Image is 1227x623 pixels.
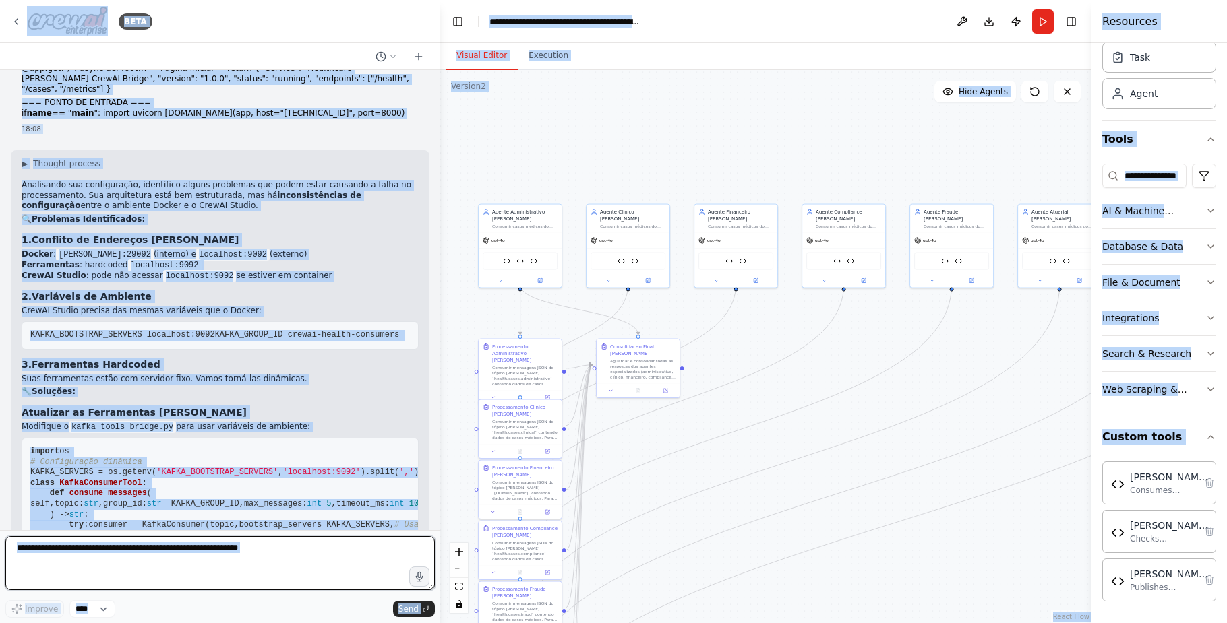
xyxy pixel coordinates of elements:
p: @app.get("/") async def root(): """Página inicial""" return { "service": "Healthcare [PERSON_NAME... [22,63,419,95]
span: str [84,499,98,509]
span: ) [414,467,419,477]
div: Consumir mensagens JSON do tópico [PERSON_NAME] `health.cases.compliance` contendo dados de casos... [492,540,558,562]
p: CrewAI Studio precisa das mesmas variáveis que o Docker: [22,306,419,317]
button: toggle interactivity [450,595,468,613]
div: Agente Atuarial [PERSON_NAME] [1031,209,1097,222]
h3: 2. [22,290,419,303]
span: try [69,520,84,529]
span: ',' [399,467,414,477]
img: Kafka Producer Tool [1063,257,1071,265]
button: Open in side panel [1060,277,1099,285]
button: Custom tools [1102,418,1216,456]
code: localhost:9092 [128,259,202,271]
div: Consumir casos médicos do tópico [PERSON_NAME] `health.cases.compliance`, verificar conformidade ... [816,224,881,229]
button: Hide right sidebar [1062,12,1081,31]
h1: === PONTO DE ENTRADA === [22,98,419,108]
div: Integrations [1102,311,1159,325]
button: Hide left sidebar [448,12,467,31]
span: KAFKA_SERVERS = os.getenv( [30,467,156,477]
div: Agente Clinico [PERSON_NAME] [600,209,665,222]
button: Delete tool [1200,570,1219,589]
span: self, [30,499,55,509]
button: No output available [506,508,534,516]
button: Search & Research [1102,336,1216,371]
span: max_messages: [244,499,307,509]
div: Processamento Administrativo [PERSON_NAME] [492,343,558,364]
div: Consumir casos médicos do tópico [PERSON_NAME] `health.cases.fraud`, identificar padrões suspeito... [924,224,989,229]
button: Tools [1102,121,1216,158]
button: Web Scraping & Browsing [1102,372,1216,407]
div: Web Scraping & Browsing [1102,383,1205,396]
button: Improve [5,600,64,618]
span: import [30,447,59,456]
p: Analisando sua configuração, identifico alguns problemas que podem estar causando a falha no proc... [22,180,419,211]
g: Edge from c8d8b436-8b2f-43ea-a2f2-867023d4d36f to 5b96c130-4846-4bff-b4d7-53c5e525bc88 [517,285,632,396]
button: Database & Data [1102,229,1216,264]
div: Agente Administrativo [PERSON_NAME]Consumir casos médicos do tópico [PERSON_NAME] `health.cases.a... [478,204,562,288]
p: if == " ": import uvicorn [DOMAIN_NAME](app, host="[TECHNICAL_ID]", port=8000) [22,108,419,119]
div: Crew [1102,36,1216,120]
button: Open in side panel [536,508,559,516]
button: Start a new chat [408,48,429,65]
span: str [147,499,162,509]
button: Execution [518,42,579,70]
span: : [84,520,88,529]
span: gpt-4o [599,238,613,243]
div: [PERSON_NAME] Consumer Tool [1130,470,1208,484]
span: : [84,510,88,519]
button: Open in side panel [536,568,559,577]
span: gpt-4o [1031,238,1044,243]
img: Kafka Consumer Tool [1049,257,1057,265]
img: Kafka Health Check Tool [503,257,511,265]
li: : pode não acessar se estiver em container [22,271,419,282]
div: Consumir mensagens JSON do tópico [PERSON_NAME] `health.cases.administrative` contendo dados de c... [492,365,558,387]
span: ) -> [50,510,69,519]
span: topic, [210,520,239,529]
div: Consolidacao Final [PERSON_NAME]Aguardar e consolidar todas as respostas dos agentes especializad... [596,339,680,399]
div: Agente Financeiro [PERSON_NAME]Consumir casos médicos do tópico [PERSON_NAME] `[DOMAIN_NAME]`, va... [694,204,778,288]
code: [PERSON_NAME]:29092 [56,249,154,261]
div: Consumes messages from [PERSON_NAME] topics using [PERSON_NAME]-python library directly for real-... [1130,485,1208,496]
span: group_id: [103,499,147,509]
span: Send [398,603,419,614]
div: Agente Fraude [PERSON_NAME] [924,209,989,222]
strong: name [27,108,52,118]
strong: Ferramentas Hardcoded [32,359,160,370]
div: Checks [PERSON_NAME] cluster health using REST API endpoints. Falls back to mock data for local d... [1130,533,1208,544]
code: kafka_tools_bridge.py [69,421,176,433]
button: Open in side panel [629,277,667,285]
div: Agente Fraude [PERSON_NAME]Consumir casos médicos do tópico [PERSON_NAME] `health.cases.fraud`, i... [909,204,994,288]
g: Edge from 5b96c130-4846-4bff-b4d7-53c5e525bc88 to 371f3018-0fa3-4091-9be7-0248da463962 [566,362,593,429]
span: 5 [326,499,331,509]
span: bootstrap_servers=KAFKA_SERVERS, [239,520,394,529]
button: Open in side panel [845,277,883,285]
div: Processamento Financeiro [PERSON_NAME]Consumir mensagens JSON do tópico [PERSON_NAME] `[DOMAIN_NA... [478,460,562,520]
span: # Usar variável [394,520,467,529]
g: Edge from 1295de74-ef15-4fd0-8ef4-7d4c3f735066 to b87715c2-b97e-43bc-9584-bc47f5b68522 [517,285,847,517]
div: BETA [119,13,152,30]
p: Suas ferramentas estão com servidor fixo. Vamos torná-las dinâmicas. [22,374,419,385]
img: Kafka Consumer Tool [725,257,734,265]
div: Consumir casos médicos do tópico [PERSON_NAME] `[DOMAIN_NAME]`, validar composição financeira, ta... [708,224,773,229]
p: Modifique o para usar variáveis de ambiente: [22,422,419,432]
div: Agente Atuarial [PERSON_NAME]Consumir casos médicos do tópico [PERSON_NAME] `health.cases.actuari... [1017,204,1102,288]
h2: 🔧 [22,387,419,397]
span: , [278,467,282,477]
span: gpt-4o [815,238,829,243]
span: str [69,510,84,519]
div: Processamento Clinico [PERSON_NAME]Consumir mensagens JSON do tópico [PERSON_NAME] `health.cases.... [478,399,562,459]
div: Agente Clinico [PERSON_NAME]Consumir casos médicos do tópico [PERSON_NAME] `health.cases.clinical... [586,204,670,288]
span: int [390,499,405,509]
strong: inconsistências de configuração [22,191,361,211]
strong: Atualizar as Ferramentas [PERSON_NAME] [22,407,247,418]
div: Tools [1102,158,1216,418]
div: Processamento Financeiro [PERSON_NAME] [492,465,558,478]
img: Kafka Producer Tool [1111,575,1125,588]
strong: Ferramentas [22,260,80,269]
div: Consumir casos médicos do tópico [PERSON_NAME] `health.cases.administrative`, validar elegibilida... [492,224,558,229]
span: : [142,478,147,488]
div: Aguardar e consolidar todas as respostas dos agentes especializados (administrativo, clínico, fin... [610,358,676,380]
button: Integrations [1102,300,1216,335]
span: Thought process [33,158,100,169]
img: Kafka Producer Tool [955,257,963,265]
